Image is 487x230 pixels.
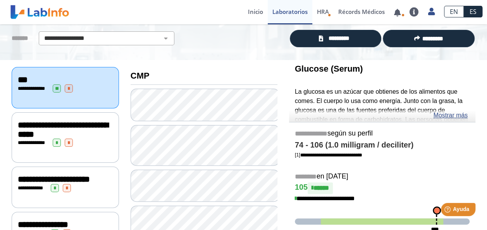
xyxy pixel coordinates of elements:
b: Glucose (Serum) [295,64,363,74]
p: La glucosa es un azúcar que obtienes de los alimentos que comes. El cuerpo lo usa como energía. J... [295,87,470,170]
iframe: Help widget launcher [418,200,478,221]
a: Mostrar más [433,111,468,120]
span: HRA [317,8,329,15]
h4: 105 [295,182,470,194]
a: ES [464,6,482,17]
h5: en [DATE] [295,172,470,181]
a: EN [444,6,464,17]
b: CMP [131,71,150,81]
h4: 74 - 106 (1.0 milligram / deciliter) [295,141,470,150]
h5: según su perfil [295,129,470,138]
a: [1] [295,152,362,158]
